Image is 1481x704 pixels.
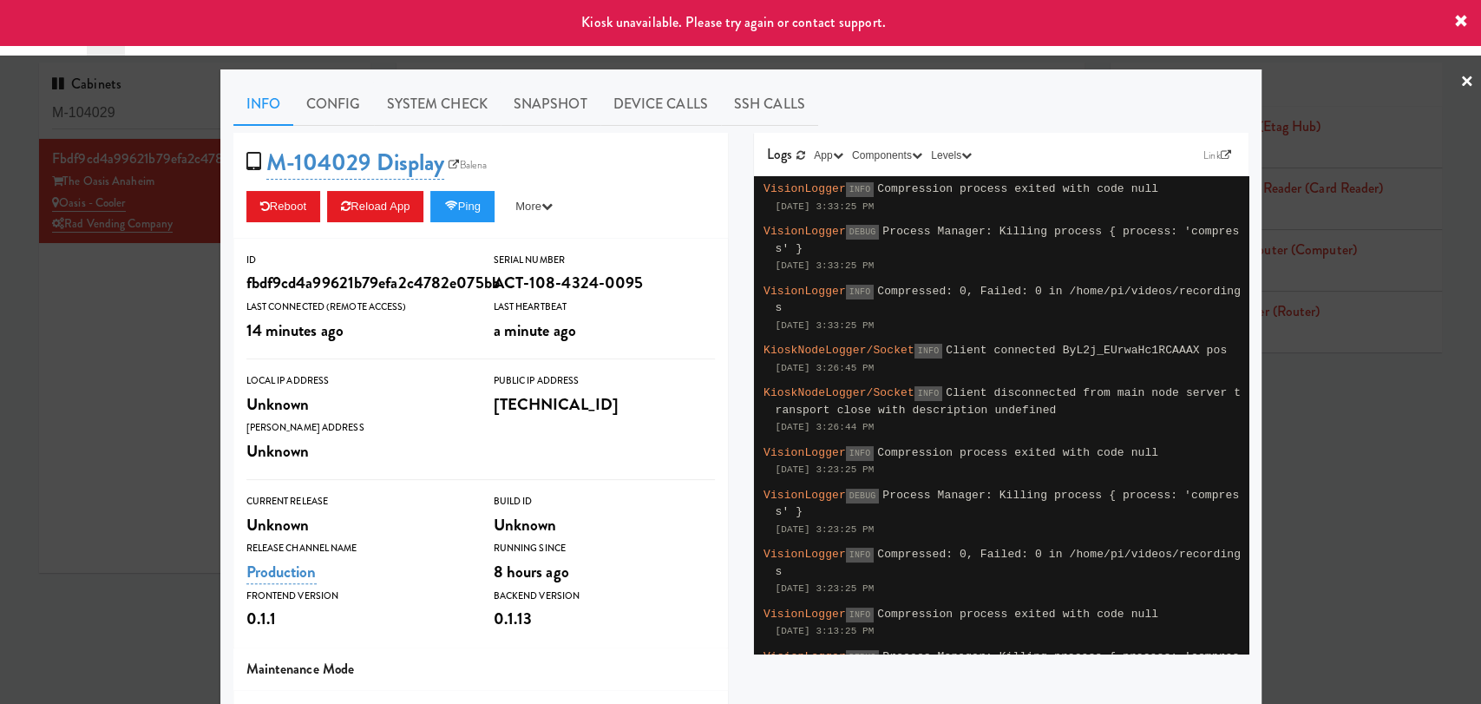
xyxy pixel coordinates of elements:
button: Components [848,147,927,164]
span: KioskNodeLogger/Socket [763,344,914,357]
span: DEBUG [846,225,880,240]
span: VisionLogger [763,182,846,195]
div: 0.1.13 [494,604,715,634]
span: Client disconnected from main node server transport close with description undefined [776,386,1242,417]
span: Maintenance Mode [246,659,355,679]
div: Current Release [246,493,468,510]
span: Compressed: 0, Failed: 0 in /home/pi/videos/recordings [776,285,1242,315]
span: INFO [846,608,874,622]
div: Unknown [246,437,468,466]
a: Snapshot [501,82,600,126]
button: Reload App [327,191,423,222]
span: Compressed: 0, Failed: 0 in /home/pi/videos/recordings [776,548,1242,578]
span: DEBUG [846,489,880,503]
a: Balena [444,156,491,174]
div: Serial Number [494,252,715,269]
a: M-104029 Display [266,146,445,180]
a: System Check [374,82,501,126]
a: Production [246,560,317,584]
span: Kiosk unavailable. Please try again or contact support. [581,12,886,32]
div: Last Connected (Remote Access) [246,299,468,316]
span: Process Manager: Killing process { process: 'compress' } [776,225,1240,255]
span: VisionLogger [763,650,846,663]
div: 0.1.1 [246,604,468,634]
span: KioskNodeLogger/Socket [763,386,914,399]
span: INFO [846,446,874,461]
a: SSH Calls [721,82,818,126]
a: Config [293,82,374,126]
a: Device Calls [600,82,721,126]
button: Ping [430,191,495,222]
div: ACT-108-4324-0095 [494,268,715,298]
div: Build Id [494,493,715,510]
span: INFO [846,182,874,197]
div: Local IP Address [246,372,468,390]
span: Client connected ByL2j_EUrwaHc1RCAAAX pos [946,344,1227,357]
span: INFO [846,548,874,563]
span: INFO [914,344,942,359]
span: Process Manager: Killing process { process: 'compress' } [776,489,1240,519]
div: ID [246,252,468,269]
span: VisionLogger [763,225,846,238]
div: [PERSON_NAME] Address [246,419,468,437]
span: [DATE] 3:23:25 PM [776,464,875,475]
span: [DATE] 3:13:25 PM [776,626,875,636]
span: VisionLogger [763,489,846,502]
span: [DATE] 3:26:45 PM [776,363,875,373]
span: Compression process exited with code null [877,446,1158,459]
div: Unknown [246,510,468,540]
div: Frontend Version [246,588,468,605]
span: Compression process exited with code null [877,608,1158,621]
div: Backend Version [494,588,715,605]
span: INFO [914,386,942,401]
div: Unknown [494,510,715,540]
div: Last Heartbeat [494,299,715,316]
div: Unknown [246,390,468,419]
div: Release Channel Name [246,540,468,557]
button: More [501,191,567,222]
span: [DATE] 3:23:25 PM [776,524,875,535]
span: VisionLogger [763,446,846,459]
span: Process Manager: Killing process { process: 'compress' } [776,650,1240,681]
span: 14 minutes ago [246,319,344,342]
span: VisionLogger [763,548,846,561]
div: fbdf9cd4a99621b79efa2c4782e075bb [246,268,468,298]
button: Levels [927,147,976,164]
a: Link [1199,147,1235,164]
span: 8 hours ago [494,560,569,583]
span: a minute ago [494,319,576,342]
span: [DATE] 3:33:25 PM [776,320,875,331]
span: [DATE] 3:26:44 PM [776,422,875,432]
div: Running Since [494,540,715,557]
span: Logs [767,144,792,164]
a: × [1460,56,1474,109]
button: App [809,147,848,164]
div: [TECHNICAL_ID] [494,390,715,419]
span: Compression process exited with code null [877,182,1158,195]
span: VisionLogger [763,608,846,621]
button: Reboot [246,191,321,222]
a: Info [233,82,293,126]
span: [DATE] 3:33:25 PM [776,201,875,212]
div: Public IP Address [494,372,715,390]
span: VisionLogger [763,285,846,298]
span: [DATE] 3:23:25 PM [776,583,875,594]
span: DEBUG [846,650,880,665]
span: INFO [846,285,874,299]
span: [DATE] 3:33:25 PM [776,260,875,271]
